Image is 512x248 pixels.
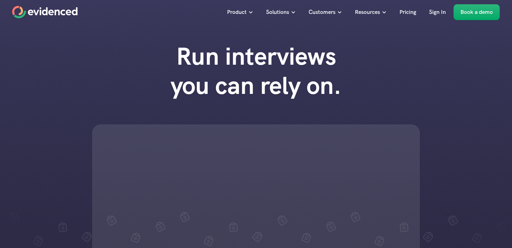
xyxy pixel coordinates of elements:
a: Home [12,6,78,18]
p: Resources [355,8,380,17]
p: Solutions [266,8,289,17]
p: Pricing [399,8,416,17]
a: Sign In [424,4,451,20]
h1: Run interviews you can rely on. [157,42,355,100]
a: Pricing [394,4,421,20]
p: Customers [309,8,335,17]
p: Product [227,8,247,17]
a: Book a demo [453,4,500,20]
p: Book a demo [460,8,493,17]
p: Sign In [429,8,446,17]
